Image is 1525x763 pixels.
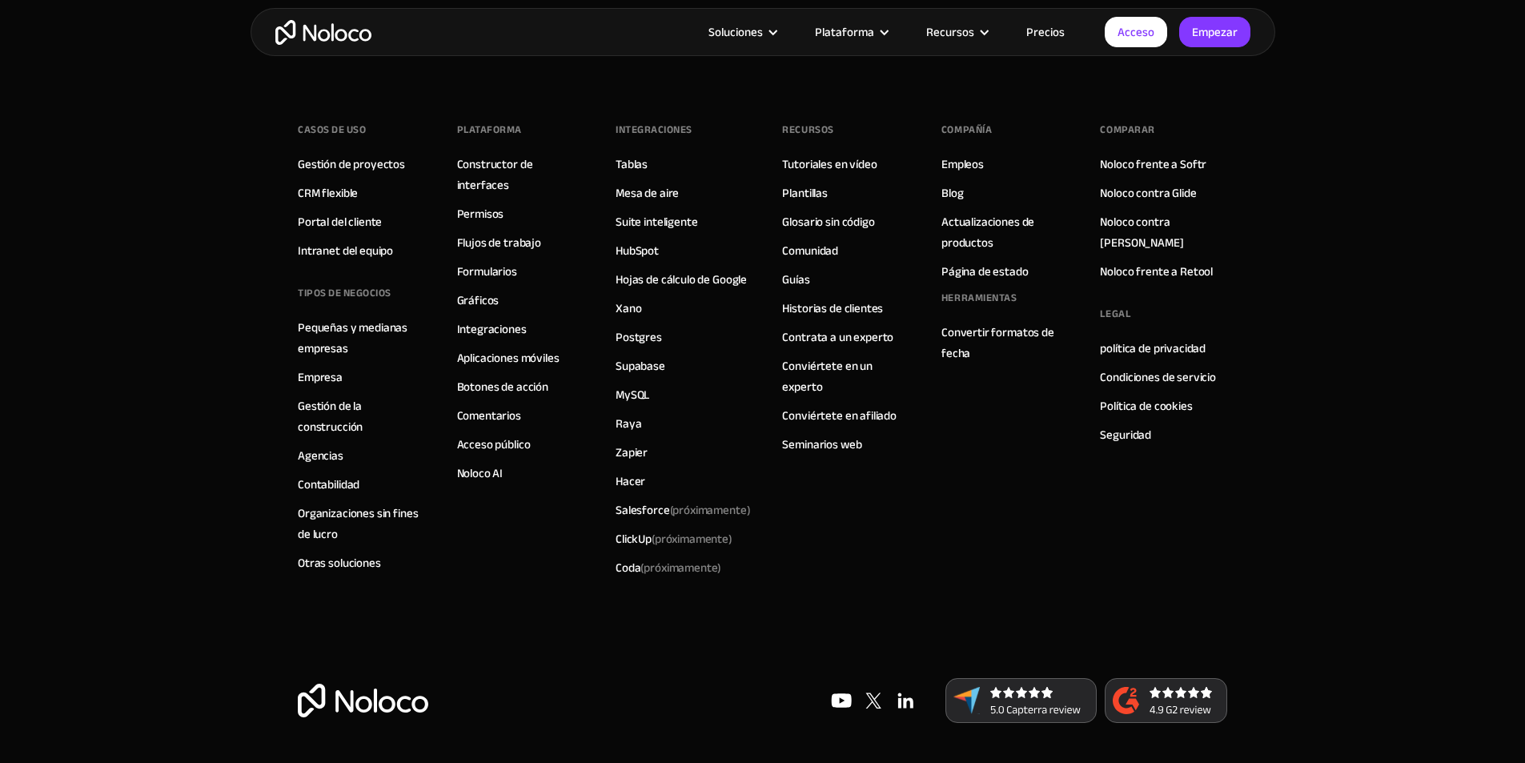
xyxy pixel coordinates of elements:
a: Organizaciones sin fines de lucro [298,503,425,544]
a: Hacer [616,471,645,492]
font: Gestión de la construcción [298,395,363,438]
a: Raya [616,413,641,434]
font: Compañía [941,120,992,139]
font: Zapier [616,441,648,464]
font: Recursos [926,21,974,43]
font: TIPOS DE NEGOCIOS [298,283,391,303]
font: Gestión de proyectos [298,153,405,175]
a: Formularios [457,261,517,282]
font: Tutoriales en vídeo [782,153,877,175]
font: Plataforma [815,21,874,43]
font: Hojas de cálculo de Google [616,268,747,291]
a: Pequeñas y medianas empresas [298,317,425,359]
font: Actualizaciones de productos [941,211,1034,254]
a: Historias de clientes [782,298,883,319]
font: Herramientas [941,288,1017,307]
a: Seguridad [1100,424,1151,445]
font: Historias de clientes [782,297,883,319]
font: Organizaciones sin fines de lucro [298,502,418,545]
a: CRM flexible [298,183,358,203]
font: Comentarios [457,404,521,427]
a: Noloco contra Glide [1100,183,1196,203]
font: Glosario sin código [782,211,874,233]
font: Conviértete en un experto [782,355,872,398]
font: Noloco contra Glide [1100,182,1196,204]
font: Convertir formatos de fecha [941,321,1054,364]
a: Xano [616,298,641,319]
a: Comunidad [782,240,838,261]
a: Conviértete en afiliado [782,405,897,426]
font: Integraciones [457,318,527,340]
font: Política de cookies [1100,395,1192,417]
a: Guías [782,269,809,290]
font: Otras soluciones [298,552,381,574]
a: HubSpot [616,240,659,261]
a: Acceso público [457,434,531,455]
font: CRM flexible [298,182,358,204]
a: Noloco AI [457,463,504,484]
font: Recursos [782,120,833,139]
font: MySQL [616,384,649,406]
font: Noloco contra [PERSON_NAME] [1100,211,1183,254]
font: Salesforce [616,499,670,521]
font: Noloco AI [457,462,504,484]
font: (próximamente) [670,499,751,521]
font: Noloco frente a Softr [1100,153,1206,175]
a: Convertir formatos de fecha [941,322,1069,363]
a: Condiciones de servicio [1100,367,1216,388]
a: Acceso [1105,17,1167,47]
font: Botones de acción [457,375,548,398]
font: Agencias [298,444,343,467]
a: Permisos [457,203,504,224]
a: Página de estado [941,261,1029,282]
a: Plantillas [782,183,828,203]
a: Comentarios [457,405,521,426]
font: Pequeñas y medianas empresas [298,316,407,359]
font: Comunidad [782,239,838,262]
a: Constructor de interfaces [457,154,584,195]
a: Agencias [298,445,343,466]
font: Soluciones [708,21,763,43]
font: (próximamente) [652,528,732,550]
a: Política de cookies [1100,396,1192,416]
font: Xano [616,297,641,319]
font: Precios [1026,21,1065,43]
a: Gráficos [457,290,500,311]
a: Noloco frente a Retool [1100,261,1213,282]
a: Noloco frente a Softr [1100,154,1206,175]
a: Botones de acción [457,376,548,397]
font: INTEGRACIONES [616,120,692,139]
font: Intranet del equipo [298,239,393,262]
a: Conviértete en un experto [782,355,909,397]
font: Permisos [457,203,504,225]
font: Hacer [616,470,645,492]
a: Hojas de cálculo de Google [616,269,747,290]
a: hogar [275,20,371,45]
a: política de privacidad [1100,338,1206,359]
font: Portal del cliente [298,211,382,233]
font: ClickUp [616,528,652,550]
a: Tablas [616,154,648,175]
font: Casos de uso [298,120,366,139]
a: Actualizaciones de productos [941,211,1069,253]
font: Suite inteligente [616,211,697,233]
font: Constructor de interfaces [457,153,533,196]
div: Soluciones [688,22,795,42]
font: Empleos [941,153,984,175]
font: Noloco frente a Retool [1100,260,1213,283]
a: Precios [1006,22,1085,42]
font: Empezar [1192,21,1238,43]
a: Empezar [1179,17,1250,47]
font: Coda [616,556,640,579]
a: Seminarios web [782,434,861,455]
a: Flujos de trabajo [457,232,541,253]
font: Comparar [1100,120,1154,139]
a: Tutoriales en vídeo [782,154,877,175]
div: Recursos [906,22,1006,42]
font: Acceso público [457,433,531,456]
a: Portal del cliente [298,211,382,232]
font: HubSpot [616,239,659,262]
font: Contabilidad [298,473,359,496]
font: Formularios [457,260,517,283]
a: Gestión de proyectos [298,154,405,175]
